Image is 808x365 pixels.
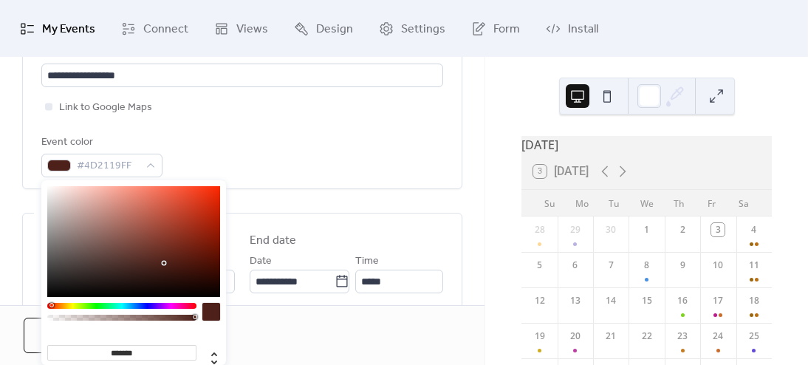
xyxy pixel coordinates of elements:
[711,223,725,236] div: 3
[493,18,520,41] span: Form
[236,18,268,41] span: Views
[42,18,95,41] span: My Events
[711,259,725,272] div: 10
[24,318,120,353] button: Cancel
[533,330,547,343] div: 19
[533,223,547,236] div: 28
[316,18,353,41] span: Design
[695,190,727,216] div: Fr
[59,99,152,117] span: Link to Google Maps
[604,259,617,272] div: 7
[604,294,617,307] div: 14
[676,259,689,272] div: 9
[676,330,689,343] div: 23
[631,190,663,216] div: We
[533,294,547,307] div: 12
[41,44,440,61] div: Location
[747,330,761,343] div: 25
[533,190,566,216] div: Su
[676,294,689,307] div: 16
[203,6,279,51] a: Views
[250,232,296,250] div: End date
[368,6,456,51] a: Settings
[604,223,617,236] div: 30
[569,294,582,307] div: 13
[640,294,654,307] div: 15
[711,294,725,307] div: 17
[569,330,582,343] div: 20
[283,6,364,51] a: Design
[535,6,609,51] a: Install
[598,190,631,216] div: Tu
[747,223,761,236] div: 4
[110,6,199,51] a: Connect
[401,18,445,41] span: Settings
[355,253,379,270] span: Time
[569,259,582,272] div: 6
[250,253,272,270] span: Date
[747,259,761,272] div: 11
[640,223,654,236] div: 1
[640,259,654,272] div: 8
[676,223,689,236] div: 2
[747,294,761,307] div: 18
[9,6,106,51] a: My Events
[143,18,188,41] span: Connect
[533,259,547,272] div: 5
[460,6,531,51] a: Form
[566,190,598,216] div: Mo
[569,223,582,236] div: 29
[568,18,598,41] span: Install
[711,330,725,343] div: 24
[663,190,696,216] div: Th
[521,136,772,154] div: [DATE]
[41,134,160,151] div: Event color
[727,190,760,216] div: Sa
[77,157,139,175] span: #4D2119FF
[604,330,617,343] div: 21
[640,330,654,343] div: 22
